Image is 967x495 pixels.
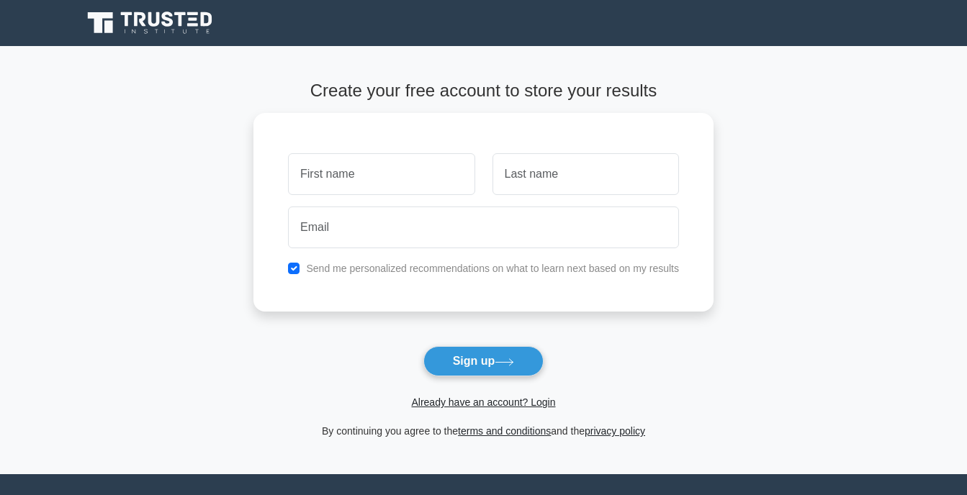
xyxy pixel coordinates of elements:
h4: Create your free account to store your results [253,81,714,101]
input: First name [288,153,474,195]
label: Send me personalized recommendations on what to learn next based on my results [306,263,679,274]
a: terms and conditions [458,425,551,437]
div: By continuing you agree to the and the [245,422,722,440]
button: Sign up [423,346,544,376]
a: privacy policy [585,425,645,437]
a: Already have an account? Login [411,396,555,408]
input: Last name [493,153,679,195]
input: Email [288,206,679,248]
